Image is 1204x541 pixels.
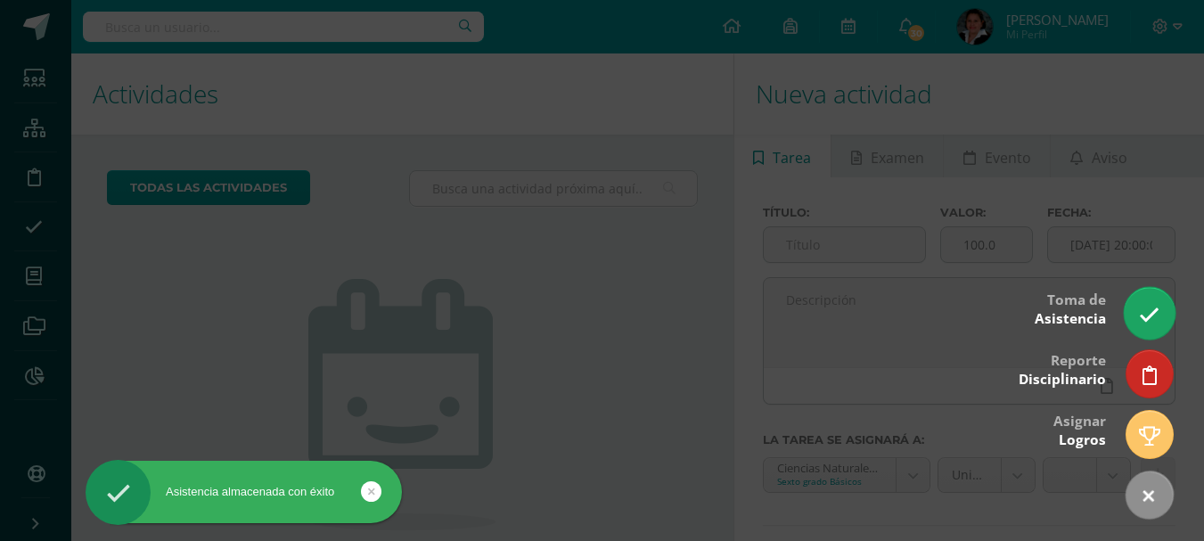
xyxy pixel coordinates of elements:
[1019,340,1106,398] div: Reporte
[1059,430,1106,449] span: Logros
[1035,279,1106,337] div: Toma de
[1053,400,1106,458] div: Asignar
[1019,370,1106,389] span: Disciplinario
[86,484,402,500] div: Asistencia almacenada con éxito
[1035,309,1106,328] span: Asistencia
